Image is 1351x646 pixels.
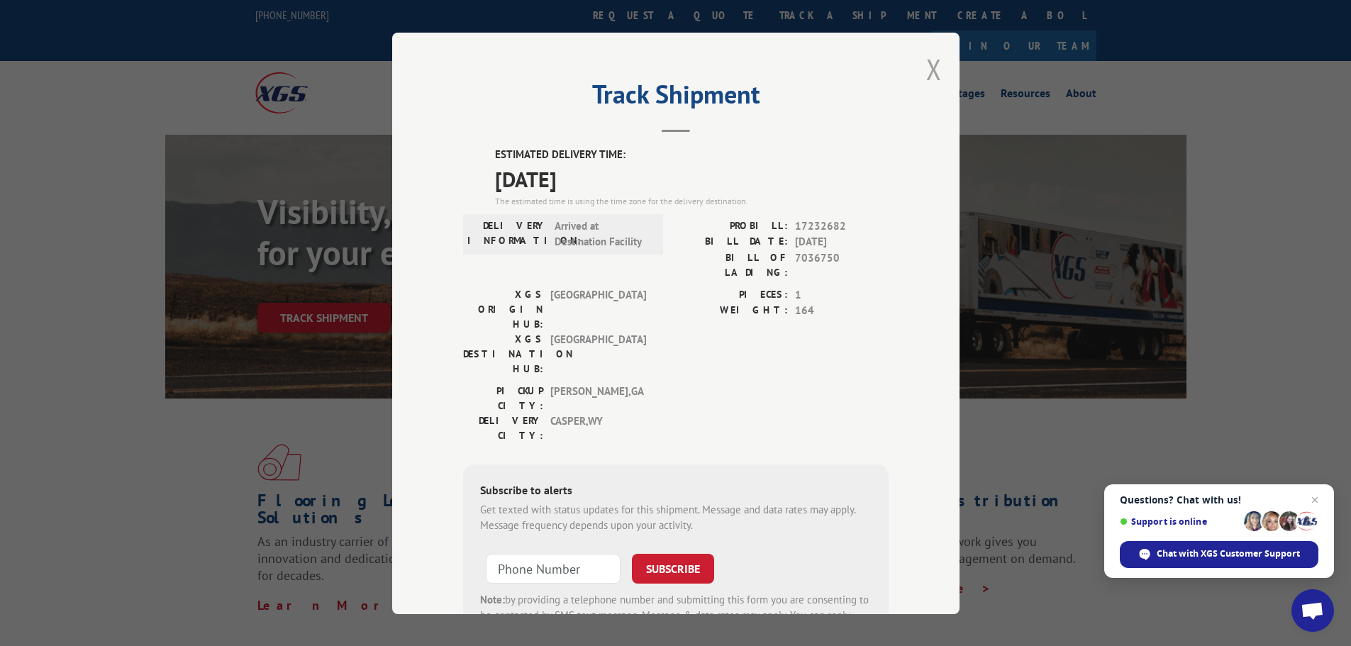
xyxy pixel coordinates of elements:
span: [GEOGRAPHIC_DATA] [550,331,646,376]
span: Support is online [1120,516,1239,527]
label: BILL DATE: [676,234,788,250]
input: Phone Number [486,553,621,583]
button: Close modal [926,50,942,88]
span: [DATE] [495,162,889,194]
h2: Track Shipment [463,84,889,111]
span: [DATE] [795,234,889,250]
label: XGS ORIGIN HUB: [463,286,543,331]
span: Arrived at Destination Facility [555,218,650,250]
span: 17232682 [795,218,889,234]
div: Open chat [1291,589,1334,632]
label: PIECES: [676,286,788,303]
span: Chat with XGS Customer Support [1157,547,1300,560]
div: Subscribe to alerts [480,481,872,501]
div: The estimated time is using the time zone for the delivery destination. [495,194,889,207]
span: 164 [795,303,889,319]
span: Close chat [1306,491,1323,508]
button: SUBSCRIBE [632,553,714,583]
div: Get texted with status updates for this shipment. Message and data rates may apply. Message frequ... [480,501,872,533]
label: PICKUP CITY: [463,383,543,413]
label: PROBILL: [676,218,788,234]
label: XGS DESTINATION HUB: [463,331,543,376]
div: Chat with XGS Customer Support [1120,541,1318,568]
span: [PERSON_NAME] , GA [550,383,646,413]
span: 7036750 [795,250,889,279]
div: by providing a telephone number and submitting this form you are consenting to be contacted by SM... [480,591,872,640]
label: ESTIMATED DELIVERY TIME: [495,147,889,163]
span: Questions? Chat with us! [1120,494,1318,506]
span: 1 [795,286,889,303]
label: DELIVERY INFORMATION: [467,218,547,250]
strong: Note: [480,592,505,606]
label: BILL OF LADING: [676,250,788,279]
label: DELIVERY CITY: [463,413,543,442]
span: CASPER , WY [550,413,646,442]
span: [GEOGRAPHIC_DATA] [550,286,646,331]
label: WEIGHT: [676,303,788,319]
